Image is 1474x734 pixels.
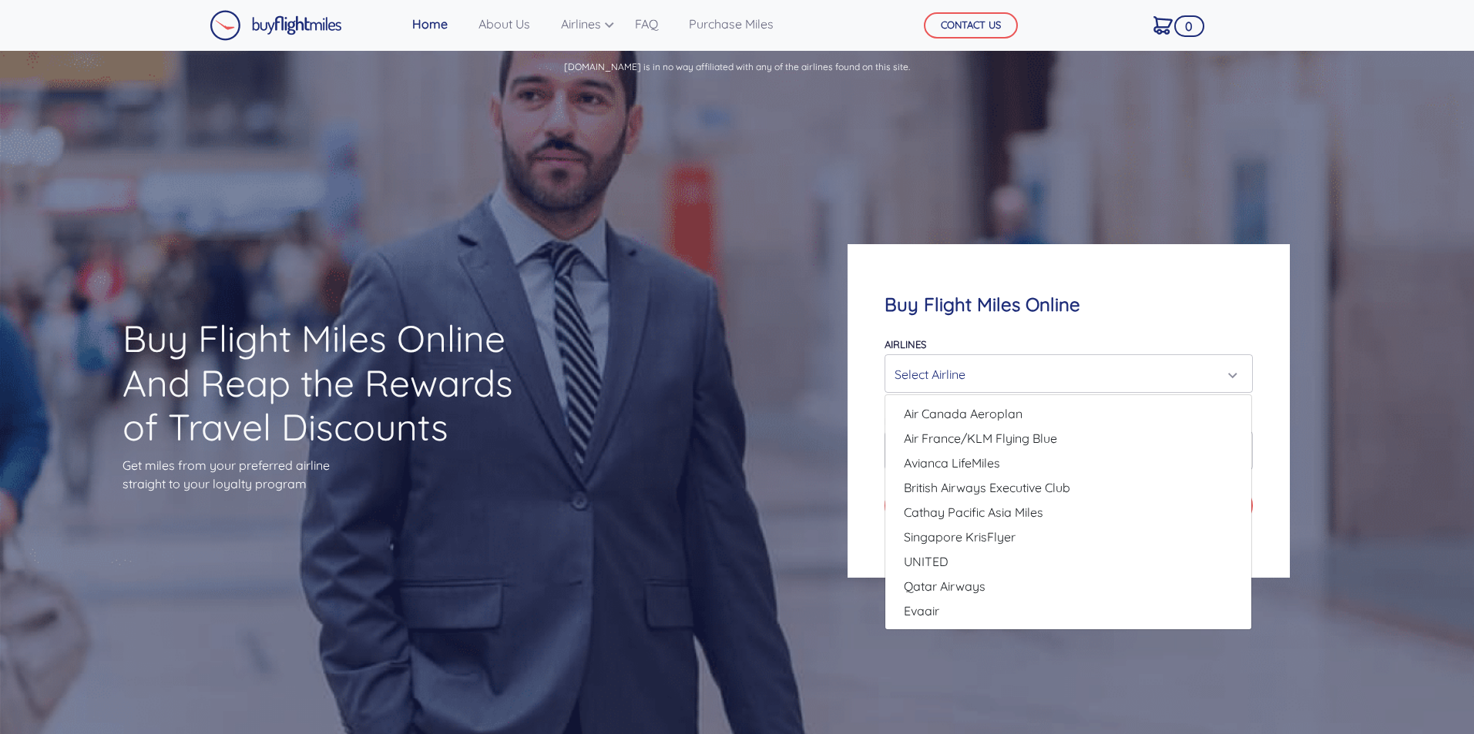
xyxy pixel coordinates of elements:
p: Get miles from your preferred airline straight to your loyalty program [123,456,540,493]
span: UNITED [904,552,949,571]
span: Singapore KrisFlyer [904,528,1016,546]
span: Avianca LifeMiles [904,454,1000,472]
img: Buy Flight Miles Logo [210,10,342,41]
span: Cathay Pacific Asia Miles [904,503,1043,521]
a: About Us [472,8,536,39]
label: Airlines [885,338,926,350]
button: Select Airline [885,354,1252,393]
span: Qatar Airways [904,577,985,595]
a: Airlines [555,8,610,39]
span: Air Canada Aeroplan [904,404,1022,423]
img: Cart [1153,16,1173,35]
a: Buy Flight Miles Logo [210,6,342,45]
span: British Airways Executive Club [904,478,1070,497]
span: Evaair [904,602,939,620]
a: FAQ [629,8,664,39]
button: CONTACT US [924,12,1018,39]
a: 0 [1147,8,1179,41]
span: Air France/KLM Flying Blue [904,429,1057,447]
a: Home [406,8,454,39]
a: Purchase Miles [683,8,780,39]
span: 0 [1174,15,1204,37]
div: Select Airline [895,360,1233,389]
h1: Buy Flight Miles Online And Reap the Rewards of Travel Discounts [123,317,540,450]
h4: Buy Flight Miles Online [885,293,1252,316]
